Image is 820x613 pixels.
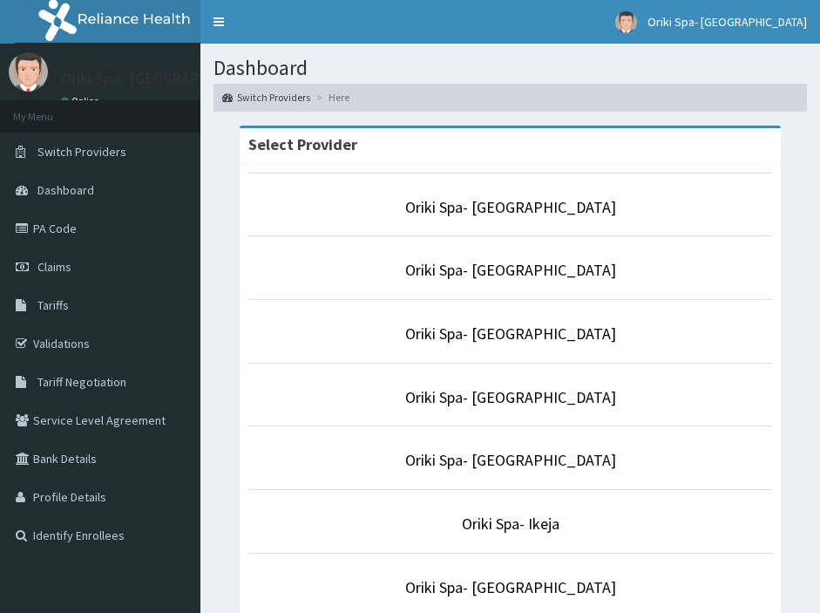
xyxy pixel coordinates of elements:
h1: Dashboard [213,57,807,79]
a: Oriki Spa- [GEOGRAPHIC_DATA] [405,324,616,344]
a: Oriki Spa- [GEOGRAPHIC_DATA] [405,577,616,597]
a: Online [61,95,103,107]
span: Switch Providers [37,144,126,160]
a: Oriki Spa- [GEOGRAPHIC_DATA] [405,260,616,280]
span: Dashboard [37,182,94,198]
span: Tariff Negotiation [37,374,126,390]
a: Oriki Spa- [GEOGRAPHIC_DATA] [405,197,616,217]
span: Oriki Spa- [GEOGRAPHIC_DATA] [647,14,807,30]
strong: Select Provider [248,134,357,154]
a: Oriki Spa- [GEOGRAPHIC_DATA] [405,450,616,470]
a: Switch Providers [222,90,310,105]
a: Oriki Spa- Ikeja [462,514,559,534]
li: Here [312,90,349,105]
span: Claims [37,259,71,275]
img: User Image [9,52,48,92]
a: Oriki Spa- [GEOGRAPHIC_DATA] [405,387,616,407]
span: Tariffs [37,297,69,313]
img: User Image [615,11,637,33]
p: Oriki Spa- [GEOGRAPHIC_DATA] [61,71,273,86]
